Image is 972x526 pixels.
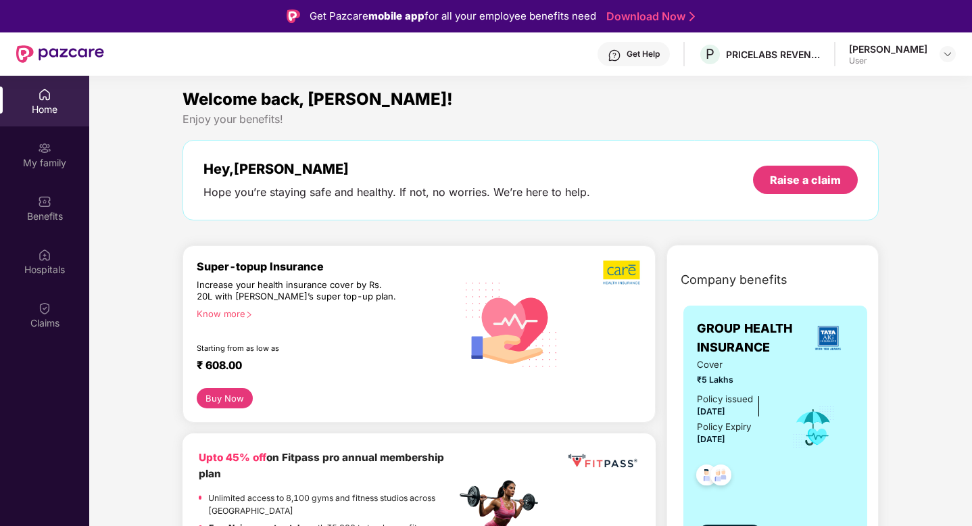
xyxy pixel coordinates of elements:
[603,260,641,285] img: b5dec4f62d2307b9de63beb79f102df3.png
[310,8,596,24] div: Get Pazcare for all your employee benefits need
[197,358,443,375] div: ₹ 608.00
[770,172,841,187] div: Raise a claim
[197,279,398,303] div: Increase your health insurance cover by Rs. 20L with [PERSON_NAME]’s super top-up plan.
[203,161,590,177] div: Hey, [PERSON_NAME]
[726,48,821,61] div: PRICELABS REVENUE SOLUTIONS PRIVATE LIMITED
[183,89,453,109] span: Welcome back, [PERSON_NAME]!
[690,460,723,494] img: svg+xml;base64,PHN2ZyB4bWxucz0iaHR0cDovL3d3dy53My5vcmcvMjAwMC9zdmciIHdpZHRoPSI0OC45NDMiIGhlaWdodD...
[197,343,399,353] div: Starting from as low as
[942,49,953,59] img: svg+xml;base64,PHN2ZyBpZD0iRHJvcGRvd24tMzJ4MzIiIHhtbG5zPSJodHRwOi8vd3d3LnczLm9yZy8yMDAwL3N2ZyIgd2...
[704,460,737,494] img: svg+xml;base64,PHN2ZyB4bWxucz0iaHR0cDovL3d3dy53My5vcmcvMjAwMC9zdmciIHdpZHRoPSI0OC45NDMiIGhlaWdodD...
[38,88,51,101] img: svg+xml;base64,PHN2ZyBpZD0iSG9tZSIgeG1sbnM9Imh0dHA6Ly93d3cudzMub3JnLzIwMDAvc3ZnIiB3aWR0aD0iMjAiIG...
[627,49,660,59] div: Get Help
[208,492,456,518] p: Unlimited access to 8,100 gyms and fitness studios across [GEOGRAPHIC_DATA]
[199,451,266,464] b: Upto 45% off
[697,358,773,372] span: Cover
[849,43,927,55] div: [PERSON_NAME]
[697,392,753,406] div: Policy issued
[203,185,590,199] div: Hope you’re staying safe and healthy. If not, no worries. We’re here to help.
[183,112,879,126] div: Enjoy your benefits!
[681,270,787,289] span: Company benefits
[810,320,846,356] img: insurerLogo
[456,267,568,380] img: svg+xml;base64,PHN2ZyB4bWxucz0iaHR0cDovL3d3dy53My5vcmcvMjAwMC9zdmciIHhtbG5zOnhsaW5rPSJodHRwOi8vd3...
[697,406,725,416] span: [DATE]
[689,9,695,24] img: Stroke
[849,55,927,66] div: User
[792,405,835,450] img: icon
[38,248,51,262] img: svg+xml;base64,PHN2ZyBpZD0iSG9zcGl0YWxzIiB4bWxucz0iaHR0cDovL3d3dy53My5vcmcvMjAwMC9zdmciIHdpZHRoPS...
[706,46,714,62] span: P
[16,45,104,63] img: New Pazcare Logo
[566,450,639,473] img: fppp.png
[697,319,802,358] span: GROUP HEALTH INSURANCE
[697,373,773,386] span: ₹5 Lakhs
[197,308,448,318] div: Know more
[38,302,51,315] img: svg+xml;base64,PHN2ZyBpZD0iQ2xhaW0iIHhtbG5zPSJodHRwOi8vd3d3LnczLm9yZy8yMDAwL3N2ZyIgd2lkdGg9IjIwIi...
[608,49,621,62] img: svg+xml;base64,PHN2ZyBpZD0iSGVscC0zMngzMiIgeG1sbnM9Imh0dHA6Ly93d3cudzMub3JnLzIwMDAvc3ZnIiB3aWR0aD...
[368,9,424,22] strong: mobile app
[287,9,300,23] img: Logo
[199,451,444,480] b: on Fitpass pro annual membership plan
[197,388,253,408] button: Buy Now
[38,195,51,208] img: svg+xml;base64,PHN2ZyBpZD0iQmVuZWZpdHMiIHhtbG5zPSJodHRwOi8vd3d3LnczLm9yZy8yMDAwL3N2ZyIgd2lkdGg9Ij...
[606,9,691,24] a: Download Now
[197,260,456,273] div: Super-topup Insurance
[245,311,253,318] span: right
[697,434,725,444] span: [DATE]
[38,141,51,155] img: svg+xml;base64,PHN2ZyB3aWR0aD0iMjAiIGhlaWdodD0iMjAiIHZpZXdCb3g9IjAgMCAyMCAyMCIgZmlsbD0ibm9uZSIgeG...
[697,420,751,434] div: Policy Expiry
